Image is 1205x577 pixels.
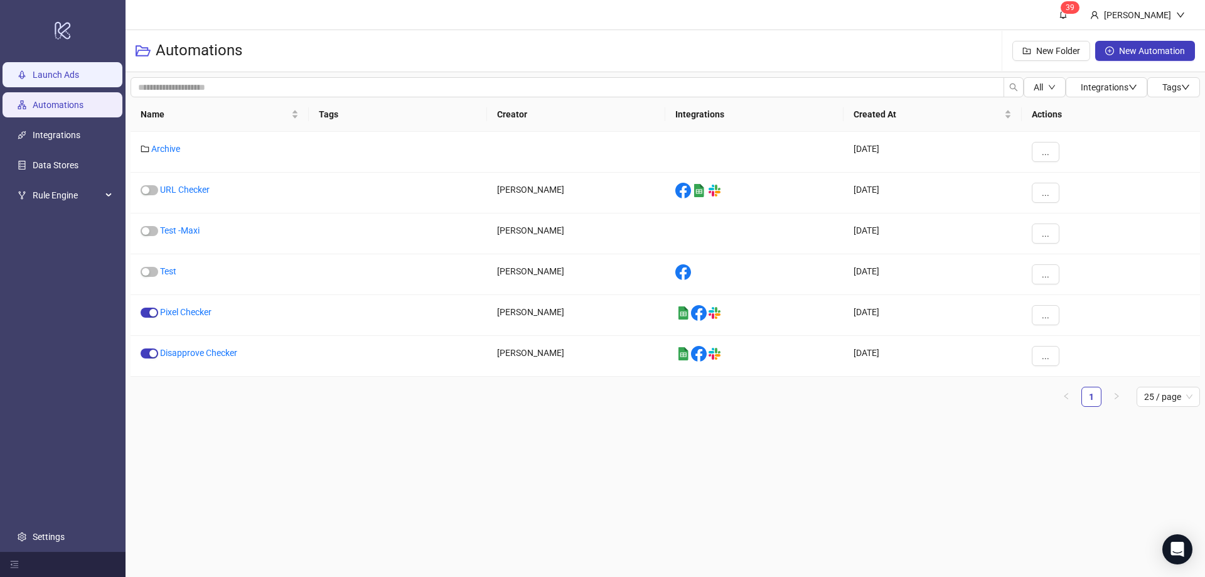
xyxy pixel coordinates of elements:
[487,213,665,254] div: [PERSON_NAME]
[33,183,102,208] span: Rule Engine
[487,97,665,132] th: Creator
[141,107,289,121] span: Name
[1032,346,1059,366] button: ...
[1137,387,1200,407] div: Page Size
[854,107,1002,121] span: Created At
[487,173,665,213] div: [PERSON_NAME]
[1162,534,1192,564] div: Open Intercom Messenger
[1113,392,1120,400] span: right
[1032,224,1059,244] button: ...
[33,532,65,542] a: Settings
[1082,387,1101,406] a: 1
[1034,82,1043,92] span: All
[151,144,180,154] a: Archive
[156,41,242,61] h3: Automations
[1032,264,1059,284] button: ...
[665,97,843,132] th: Integrations
[136,43,151,58] span: folder-open
[1061,1,1079,14] sup: 39
[1119,46,1185,56] span: New Automation
[160,225,200,235] a: Test -Maxi
[1048,84,1056,91] span: down
[1024,77,1066,97] button: Alldown
[487,295,665,336] div: [PERSON_NAME]
[33,70,79,80] a: Launch Ads
[1181,83,1190,92] span: down
[1042,310,1049,320] span: ...
[843,97,1022,132] th: Created At
[1042,351,1049,361] span: ...
[1056,387,1076,407] li: Previous Page
[1144,387,1192,406] span: 25 / page
[487,336,665,377] div: [PERSON_NAME]
[1081,82,1137,92] span: Integrations
[1095,41,1195,61] button: New Automation
[843,254,1022,295] div: [DATE]
[160,266,176,276] a: Test
[18,191,26,200] span: fork
[141,144,149,153] span: folder
[1032,183,1059,203] button: ...
[843,173,1022,213] div: [DATE]
[1056,387,1076,407] button: left
[1066,77,1147,97] button: Integrationsdown
[33,131,80,141] a: Integrations
[1042,229,1049,239] span: ...
[1099,8,1176,22] div: [PERSON_NAME]
[160,348,237,358] a: Disapprove Checker
[1063,392,1070,400] span: left
[1070,3,1074,12] span: 9
[1032,305,1059,325] button: ...
[1032,142,1059,162] button: ...
[1022,97,1200,132] th: Actions
[1022,46,1031,55] span: folder-add
[1042,147,1049,157] span: ...
[1059,10,1068,19] span: bell
[1105,46,1114,55] span: plus-circle
[1147,77,1200,97] button: Tagsdown
[160,307,212,317] a: Pixel Checker
[843,132,1022,173] div: [DATE]
[33,161,78,171] a: Data Stores
[1012,41,1090,61] button: New Folder
[1106,387,1127,407] li: Next Page
[1090,11,1099,19] span: user
[160,185,210,195] a: URL Checker
[1066,3,1070,12] span: 3
[1009,83,1018,92] span: search
[1042,188,1049,198] span: ...
[843,213,1022,254] div: [DATE]
[1106,387,1127,407] button: right
[1176,11,1185,19] span: down
[843,336,1022,377] div: [DATE]
[1042,269,1049,279] span: ...
[309,97,487,132] th: Tags
[10,560,19,569] span: menu-fold
[1081,387,1101,407] li: 1
[33,100,83,111] a: Automations
[487,254,665,295] div: [PERSON_NAME]
[131,97,309,132] th: Name
[1162,82,1190,92] span: Tags
[1128,83,1137,92] span: down
[843,295,1022,336] div: [DATE]
[1036,46,1080,56] span: New Folder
